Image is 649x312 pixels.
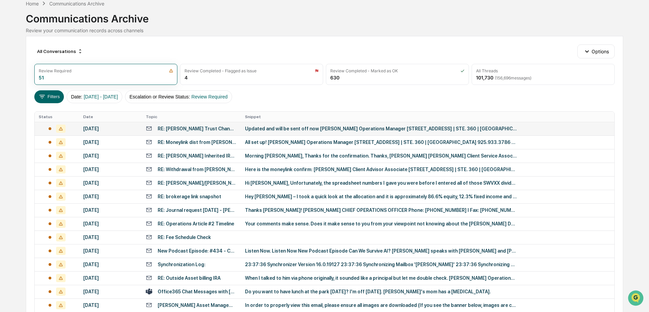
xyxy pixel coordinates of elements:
div: [DATE] [83,275,138,281]
div: RE: brokerage link snapshot [158,194,221,199]
div: Past conversations [7,75,46,81]
img: icon [460,69,464,73]
div: RE: Fee Schedule Check [158,235,211,240]
div: [DATE] [83,180,138,186]
button: Start new chat [116,54,124,62]
div: Home [26,1,39,6]
div: [DATE] [83,140,138,145]
div: [DATE] [83,302,138,308]
div: We're available if you need us! [31,59,93,64]
div: 23:37:36 Synchronizer Version 16.0.19127 23:37:36 Synchronizing Mailbox '[PERSON_NAME]' 23:37:36 ... [245,262,517,267]
span: [PERSON_NAME] [21,92,55,98]
div: [DATE] [83,167,138,172]
button: Filters [34,90,64,103]
span: [DATE] [60,111,74,116]
div: 🖐️ [7,140,12,145]
div: 4 [185,75,188,80]
div: RE: [PERSON_NAME] Trust Changes [158,126,237,131]
div: Here is the moneylink confirm: [PERSON_NAME] Client Advisor Associate [STREET_ADDRESS] | STE. 360... [245,167,517,172]
div: [DATE] [83,207,138,213]
img: 1746055101610-c473b297-6a78-478c-a979-82029cc54cd1 [14,111,19,116]
img: 1746055101610-c473b297-6a78-478c-a979-82029cc54cd1 [7,52,19,64]
div: All Threads [476,68,498,73]
div: RE: [PERSON_NAME] Inherited IRA distribution [158,153,237,159]
span: Review Required [191,94,228,99]
div: RE: Journal request [DATE] - [PERSON_NAME] [158,207,237,213]
img: 1746055101610-c473b297-6a78-478c-a979-82029cc54cd1 [14,93,19,98]
button: Options [577,44,614,58]
div: Do you want to have lunch at the park [DATE]? I'm off [DATE]. [PERSON_NAME]'s mom has a [MEDICAL_... [245,289,517,294]
div: Review Completed - Flagged as Issue [185,68,257,73]
th: Date [79,112,142,122]
iframe: Open customer support [627,290,646,308]
div: [DATE] [83,248,138,254]
img: icon [169,69,173,73]
div: [DATE] [83,221,138,226]
th: Snippet [241,112,614,122]
p: How can we help? [7,14,124,25]
span: Attestations [56,139,84,146]
div: When I talked to him via phone originally, it sounded like a principal but let me double check. [... [245,275,517,281]
span: Preclearance [14,139,44,146]
div: [DATE] [83,235,138,240]
span: Data Lookup [14,152,43,159]
div: 630 [330,75,339,80]
span: Pylon [68,168,82,173]
span: [DATE] [60,92,74,98]
span: • [56,92,59,98]
span: • [56,111,59,116]
div: All Conversations [34,46,86,57]
div: [DATE] [83,194,138,199]
div: Review Required [39,68,71,73]
img: Jack Rasmussen [7,104,18,115]
div: RE: Moneylink dist from [PERSON_NAME] [158,140,237,145]
span: [DATE] - [DATE] [84,94,118,99]
div: Your comments make sense. Does it make sense to you from your viewpoint not knowing about the [PE... [245,221,517,226]
div: Listen Now. Listen Now New Podcast Episode Can We Survive AI? [PERSON_NAME] speaks with [PERSON_N... [245,248,517,254]
div: Communications Archive [49,1,104,6]
div: RE: Operations Article #2 Timeline [158,221,234,226]
a: Powered byPylon [48,168,82,173]
div: Review your communication records across channels [26,27,623,33]
div: New Podcast Episode: #434 - Can We Survive AI? [158,248,237,254]
div: RE: Outside Asset billing IRA [158,275,221,281]
div: [DATE] [83,262,138,267]
img: icon [315,69,319,73]
th: Status [35,112,79,122]
div: Communications Archive [26,7,623,25]
span: ( 156,696 messages) [495,75,531,80]
div: Synchronization Log: [158,262,206,267]
div: Hi [PERSON_NAME], Unfortunately, the spreadsheet numbers I gave you were before I entered all of ... [245,180,517,186]
button: See all [105,74,124,82]
div: RE: [PERSON_NAME]/[PERSON_NAME] -2870 [158,180,237,186]
div: [PERSON_NAME] Asset Management IN-PERSON Quarterly Advisor Meeting [DATE] 9am - 12pm - [GEOGRAPHI... [158,302,237,308]
div: RE: Withdrawal from [PERSON_NAME]'s IRA 8158-0375 [158,167,237,172]
div: All set up! [PERSON_NAME] Operations Manager [STREET_ADDRESS] | STE. 360 | [GEOGRAPHIC_DATA] 925.... [245,140,517,145]
span: [PERSON_NAME] [21,111,55,116]
div: 51 [39,75,44,80]
a: 🔎Data Lookup [4,149,46,161]
div: Review Completed - Marked as OK [330,68,398,73]
button: Date:[DATE] - [DATE] [67,90,122,103]
div: [DATE] [83,153,138,159]
a: 🖐️Preclearance [4,136,47,148]
img: 8933085812038_c878075ebb4cc5468115_72.jpg [14,52,27,64]
a: 🗄️Attestations [47,136,87,148]
div: 🔎 [7,152,12,158]
div: Start new chat [31,52,111,59]
div: Morning [PERSON_NAME], Thanks for the confirmation. Thanks, [PERSON_NAME] [PERSON_NAME] Client Se... [245,153,517,159]
button: Escalation or Review Status:Review Required [125,90,232,103]
div: Office365 Chat Messages with [PERSON_NAME], [PERSON_NAME] on [DATE] [158,289,237,294]
th: Topic [142,112,241,122]
div: Hey [PERSON_NAME] – I took a quick look at the allocation and it is approximately 86.6% equity, 1... [245,194,517,199]
div: Thanks [PERSON_NAME]! [PERSON_NAME] CHIEF OPERATIONS OFFICER Phone: [PHONE_NUMBER] I Fax: [PHONE_... [245,207,517,213]
div: In order to properly view this email, please ensure all images are downloaded (If you see the ban... [245,302,517,308]
div: 101,730 [476,75,531,80]
div: [DATE] [83,126,138,131]
div: 🗄️ [49,140,55,145]
div: Updated and will be sent off now [PERSON_NAME] Operations Manager [STREET_ADDRESS] | STE. 360 | [... [245,126,517,131]
div: [DATE] [83,289,138,294]
img: Jack Rasmussen [7,86,18,97]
